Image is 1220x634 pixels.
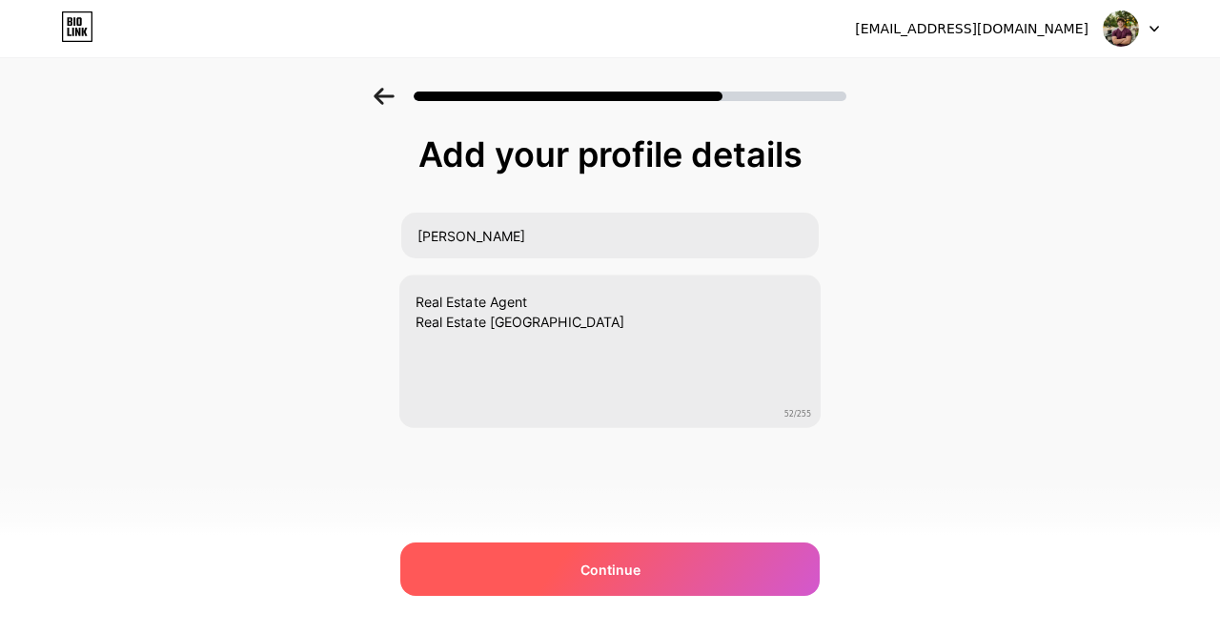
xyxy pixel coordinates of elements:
span: Continue [580,560,640,580]
input: Your name [401,213,819,258]
div: [EMAIL_ADDRESS][DOMAIN_NAME] [855,19,1088,39]
span: 52/255 [784,409,811,420]
div: Add your profile details [410,135,810,174]
img: jacobmassie [1103,10,1139,47]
